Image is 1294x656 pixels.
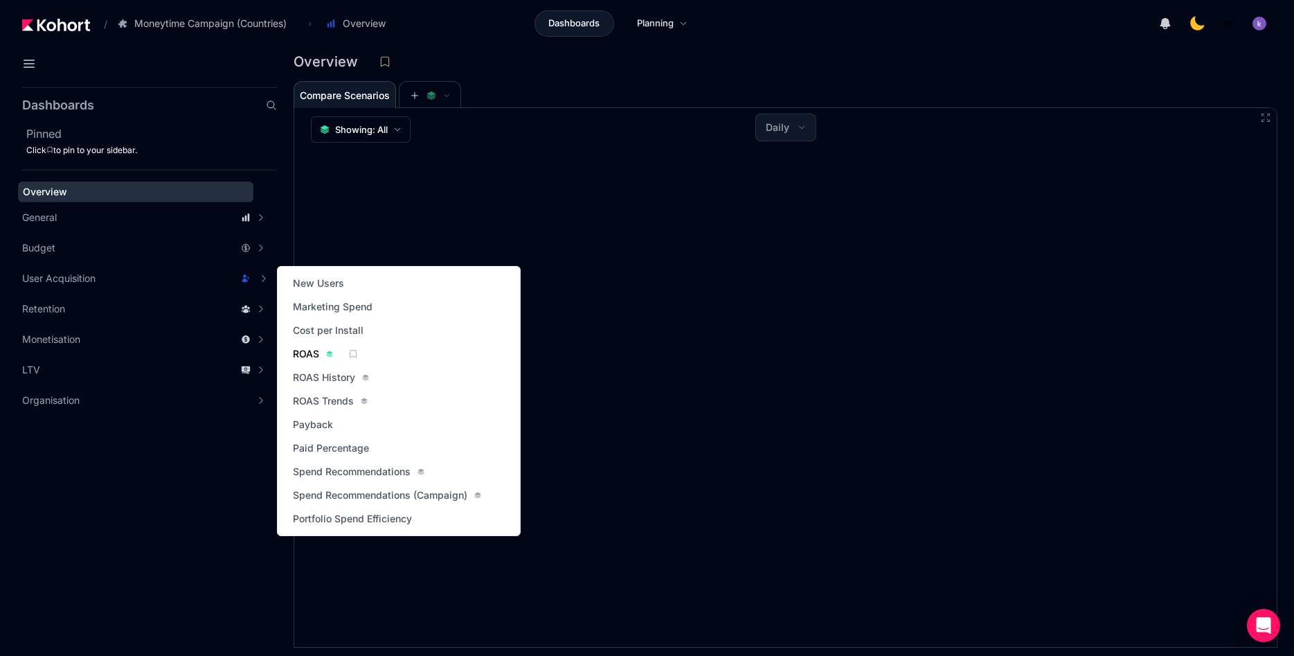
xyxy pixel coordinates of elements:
[110,12,301,35] button: Moneytime Campaign (Countries)
[293,300,372,314] span: Marketing Spend
[22,241,55,255] span: Budget
[293,512,412,526] span: Portfolio Spend Efficiency
[289,415,337,434] a: Payback
[22,333,80,346] span: Monetisation
[22,211,57,224] span: General
[289,321,368,340] a: Cost per Install
[293,371,355,384] span: ROAS History
[134,17,287,30] span: Moneytime Campaign (Countries)
[293,323,363,337] span: Cost per Install
[289,368,373,387] a: ROAS History
[294,55,366,69] h3: Overview
[22,393,80,407] span: Organisation
[756,114,816,141] button: Daily
[22,363,40,377] span: LTV
[23,186,67,197] span: Overview
[1222,17,1236,30] img: logo_MoneyTimeLogo_1_20250619094856634230.png
[305,18,314,29] span: ›
[293,394,354,408] span: ROAS Trends
[22,19,90,31] img: Kohort logo
[289,344,337,364] a: ROAS
[293,418,333,432] span: Payback
[289,438,373,458] a: Paid Percentage
[293,465,411,479] span: Spend Recommendations
[293,347,319,361] span: ROAS
[293,488,467,502] span: Spend Recommendations (Campaign)
[289,274,348,293] a: New Users
[335,123,388,136] span: Showing: All
[289,462,429,481] a: Spend Recommendations
[289,509,416,529] a: Portfolio Spend Efficiency
[22,272,96,285] span: User Acquisition
[26,145,277,156] div: Click to pin to your sidebar.
[311,116,411,143] button: Showing: All
[26,125,277,142] h2: Pinned
[93,17,107,31] span: /
[22,99,94,112] h2: Dashboards
[548,17,600,30] span: Dashboards
[289,297,377,317] a: Marketing Spend
[289,391,372,411] a: ROAS Trends
[289,486,485,505] a: Spend Recommendations (Campaign)
[637,17,674,30] span: Planning
[293,441,369,455] span: Paid Percentage
[1247,609,1280,642] div: Open Intercom Messenger
[1260,112,1271,123] button: Fullscreen
[300,91,390,100] span: Compare Scenarios
[293,276,344,290] span: New Users
[622,10,702,37] a: Planning
[22,302,65,316] span: Retention
[766,121,789,134] span: Daily
[534,10,614,37] a: Dashboards
[343,17,386,30] span: Overview
[318,12,400,35] button: Overview
[18,181,253,202] a: Overview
